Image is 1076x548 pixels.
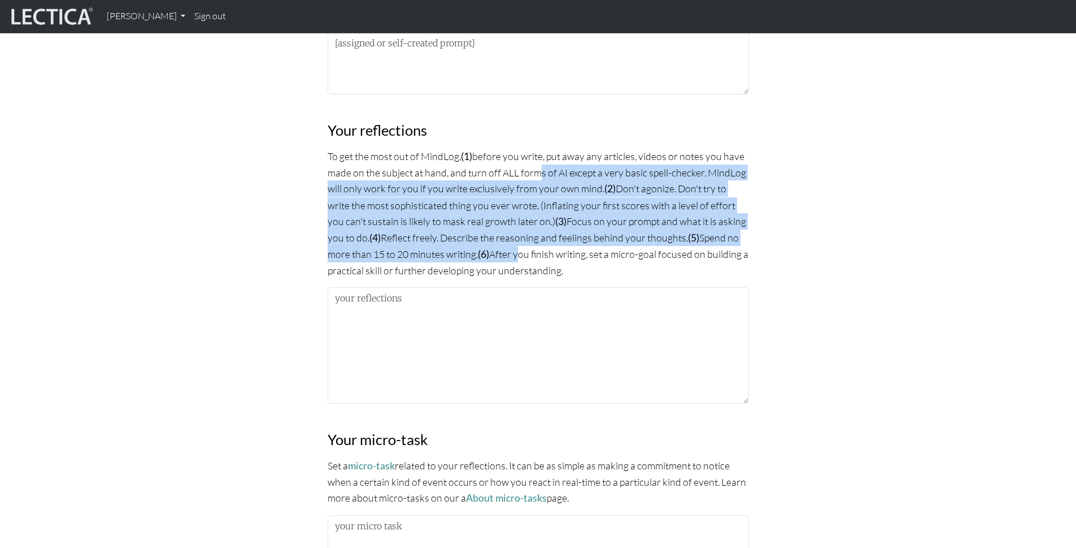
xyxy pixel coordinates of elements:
[102,5,190,28] a: [PERSON_NAME]
[190,5,230,28] a: Sign out
[369,232,381,244] strong: (4)
[8,6,93,27] img: lecticalive
[328,458,749,506] p: Set a related to your reflections. It can be as simple as making a commitment to notice when a ce...
[604,183,616,195] strong: (2)
[348,460,395,472] a: micro-task
[466,492,547,504] a: About micro-tasks
[478,248,489,260] strong: (6)
[688,232,699,244] strong: (5)
[328,431,749,448] h3: Your micro-task
[328,122,749,139] h3: Your reflections
[555,215,567,227] strong: (3)
[328,148,749,278] p: To get the most out of MindLog, before you write, put away any articles, videos or notes you have...
[461,150,472,162] strong: (1)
